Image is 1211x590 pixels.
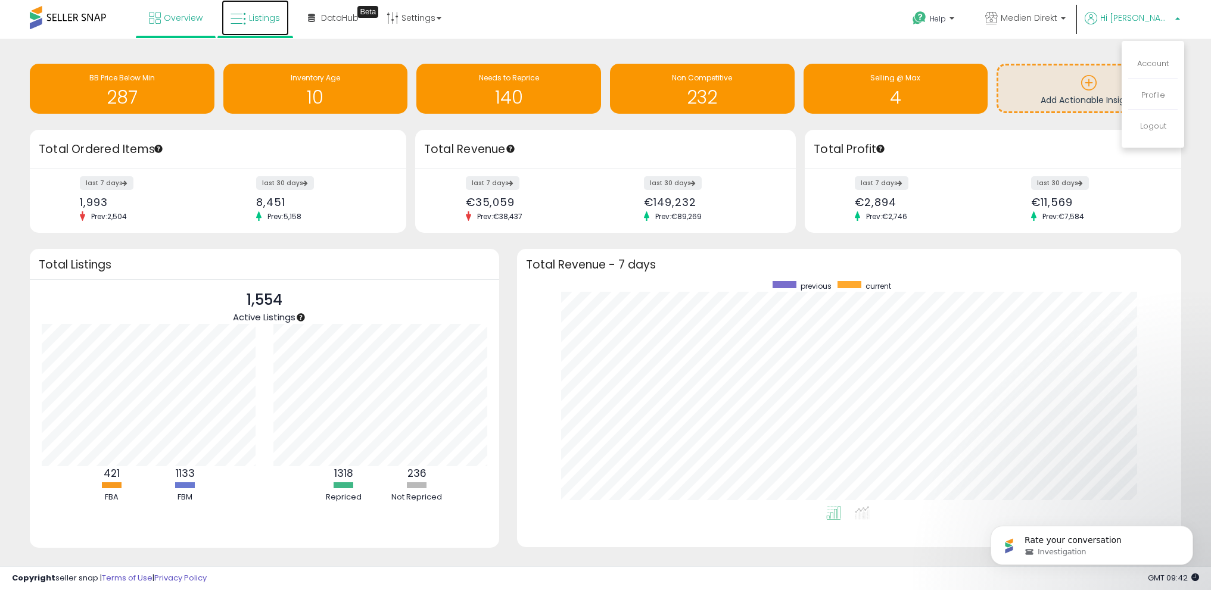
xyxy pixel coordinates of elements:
[39,260,490,269] h3: Total Listings
[321,12,359,24] span: DataHub
[261,211,307,221] span: Prev: 5,158
[36,88,208,107] h1: 287
[1100,12,1172,24] span: Hi [PERSON_NAME]
[1141,89,1165,101] a: Profile
[998,65,1179,111] a: Add Actionable Insights
[855,196,984,208] div: €2,894
[649,211,708,221] span: Prev: €89,269
[644,176,702,190] label: last 30 days
[154,572,207,583] a: Privacy Policy
[466,176,519,190] label: last 7 days
[85,211,133,221] span: Prev: 2,504
[810,88,982,107] h1: 4
[870,73,920,83] span: Selling @ Max
[814,141,1172,158] h3: Total Profit
[526,260,1172,269] h3: Total Revenue - 7 days
[1041,94,1138,106] span: Add Actionable Insights
[39,141,397,158] h3: Total Ordered Items
[176,466,195,480] b: 1133
[104,466,120,480] b: 421
[308,492,379,503] div: Repriced
[334,466,353,480] b: 1318
[1036,211,1090,221] span: Prev: €7,584
[466,196,597,208] div: €35,059
[256,196,385,208] div: 8,451
[150,492,221,503] div: FBM
[76,492,148,503] div: FBA
[233,289,295,311] p: 1,554
[153,143,164,154] div: Tooltip anchor
[164,12,203,24] span: Overview
[102,572,152,583] a: Terms of Use
[505,143,516,154] div: Tooltip anchor
[903,2,966,39] a: Help
[1031,196,1160,208] div: €11,569
[1140,120,1166,132] a: Logout
[471,211,528,221] span: Prev: €38,437
[80,196,209,208] div: 1,993
[256,176,314,190] label: last 30 days
[801,281,832,291] span: previous
[1031,176,1089,190] label: last 30 days
[12,572,55,583] strong: Copyright
[610,64,795,114] a: Non Competitive 232
[291,73,340,83] span: Inventory Age
[616,88,789,107] h1: 232
[407,466,427,480] b: 236
[804,64,988,114] a: Selling @ Max 4
[89,73,155,83] span: BB Price Below Min
[930,14,946,24] span: Help
[229,88,402,107] h1: 10
[1085,12,1180,39] a: Hi [PERSON_NAME]
[357,6,378,18] div: Tooltip anchor
[860,211,913,221] span: Prev: €2,746
[973,501,1211,584] iframe: Intercom notifications message
[866,281,891,291] span: current
[12,573,207,584] div: seller snap | |
[479,73,539,83] span: Needs to Reprice
[422,88,595,107] h1: 140
[381,492,453,503] div: Not Repriced
[249,12,280,24] span: Listings
[855,176,908,190] label: last 7 days
[80,176,133,190] label: last 7 days
[672,73,732,83] span: Non Competitive
[1001,12,1057,24] span: Medien Direkt
[1137,58,1169,69] a: Account
[424,141,787,158] h3: Total Revenue
[875,143,886,154] div: Tooltip anchor
[295,312,306,323] div: Tooltip anchor
[416,64,601,114] a: Needs to Reprice 140
[644,196,775,208] div: €149,232
[912,11,927,26] i: Get Help
[30,64,214,114] a: BB Price Below Min 287
[233,311,295,323] span: Active Listings
[223,64,408,114] a: Inventory Age 10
